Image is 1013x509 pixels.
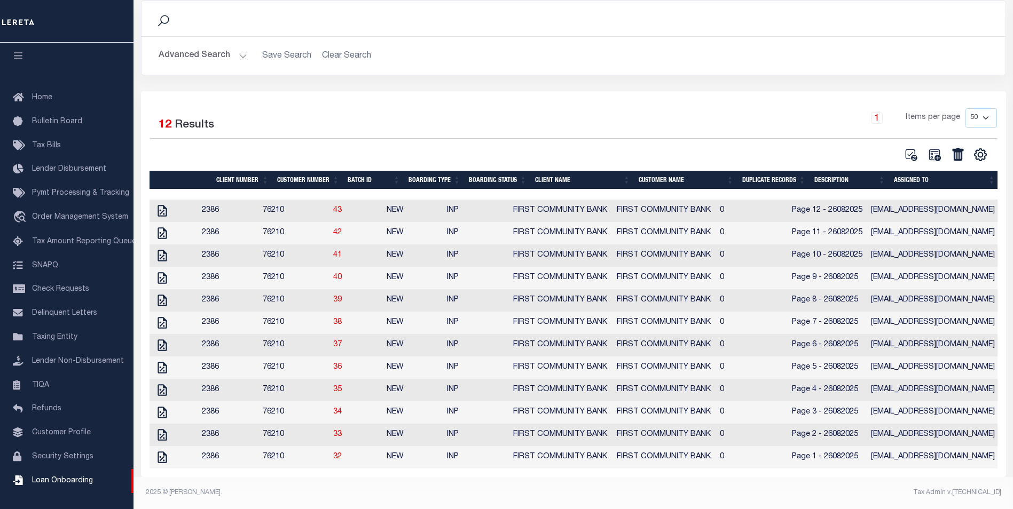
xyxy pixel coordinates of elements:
[333,341,342,348] a: 37
[716,267,788,289] td: 0
[788,312,867,334] td: Page 7 - 26082025
[509,312,612,334] td: FIRST COMMUNITY BANK
[509,200,612,222] td: FIRST COMMUNITY BANK
[716,379,788,401] td: 0
[612,200,716,222] td: FIRST COMMUNITY BANK
[13,211,30,225] i: travel_explore
[716,222,788,244] td: 0
[159,120,171,131] span: 12
[198,401,258,424] td: 2386
[198,446,258,468] td: 2386
[716,334,788,356] td: 0
[258,267,329,289] td: 76210
[198,200,258,222] td: 2386
[382,200,443,222] td: NEW
[867,334,999,356] td: [EMAIL_ADDRESS][DOMAIN_NAME]
[333,363,342,371] a: 36
[198,244,258,267] td: 2386
[333,386,342,393] a: 35
[333,251,342,259] a: 41
[32,189,129,197] span: Pymt Processing & Tracking
[333,206,342,214] a: 43
[788,356,867,379] td: Page 5 - 26082025
[258,289,329,312] td: 76210
[32,381,49,388] span: TIQA
[738,171,810,189] th: Duplicate Records: activate to sort column ascending
[612,446,716,468] td: FIRST COMMUNITY BANK
[509,424,612,446] td: FIRST COMMUNITY BANK
[258,312,329,334] td: 76210
[716,200,788,222] td: 0
[788,200,867,222] td: Page 12 - 26082025
[198,222,258,244] td: 2386
[138,488,574,497] div: 2025 © [PERSON_NAME].
[716,424,788,446] td: 0
[867,312,999,334] td: [EMAIL_ADDRESS][DOMAIN_NAME]
[443,356,509,379] td: INP
[509,244,612,267] td: FIRST COMMUNITY BANK
[32,238,136,245] span: Tax Amount Reporting Queue
[867,356,999,379] td: [EMAIL_ADDRESS][DOMAIN_NAME]
[175,117,214,134] label: Results
[32,285,89,293] span: Check Requests
[258,401,329,424] td: 76210
[333,229,342,236] a: 42
[612,267,716,289] td: FIRST COMMUNITY BANK
[258,244,329,267] td: 76210
[716,289,788,312] td: 0
[258,379,329,401] td: 76210
[333,431,342,438] a: 33
[612,401,716,424] td: FIRST COMMUNITY BANK
[716,401,788,424] td: 0
[32,261,58,269] span: SNAPQ
[867,200,999,222] td: [EMAIL_ADDRESS][DOMAIN_NAME]
[198,424,258,446] td: 2386
[258,334,329,356] td: 76210
[443,312,509,334] td: INP
[867,446,999,468] td: [EMAIL_ADDRESS][DOMAIN_NAME]
[32,309,97,317] span: Delinquent Letters
[382,267,443,289] td: NEW
[333,274,342,281] a: 40
[443,289,509,312] td: INP
[32,118,82,125] span: Bulletin Board
[443,200,509,222] td: INP
[612,356,716,379] td: FIRST COMMUNITY BANK
[443,446,509,468] td: INP
[32,405,61,412] span: Refunds
[716,312,788,334] td: 0
[867,222,999,244] td: [EMAIL_ADDRESS][DOMAIN_NAME]
[906,112,960,124] span: Items per page
[634,171,738,189] th: Customer Name: activate to sort column ascending
[32,477,93,484] span: Loan Onboarding
[32,94,52,101] span: Home
[382,356,443,379] td: NEW
[159,45,247,66] button: Advanced Search
[443,244,509,267] td: INP
[788,379,867,401] td: Page 4 - 26082025
[443,334,509,356] td: INP
[531,171,634,189] th: Client Name: activate to sort column ascending
[612,289,716,312] td: FIRST COMMUNITY BANK
[258,222,329,244] td: 76210
[788,334,867,356] td: Page 6 - 26082025
[333,319,342,326] a: 38
[382,289,443,312] td: NEW
[382,244,443,267] td: NEW
[382,379,443,401] td: NEW
[788,244,867,267] td: Page 10 - 26082025
[716,446,788,468] td: 0
[867,401,999,424] td: [EMAIL_ADDRESS][DOMAIN_NAME]
[32,429,91,436] span: Customer Profile
[509,379,612,401] td: FIRST COMMUNITY BANK
[32,213,128,221] span: Order Management System
[716,356,788,379] td: 0
[333,296,342,304] a: 39
[443,401,509,424] td: INP
[198,379,258,401] td: 2386
[443,222,509,244] td: INP
[509,401,612,424] td: FIRST COMMUNITY BANK
[867,379,999,401] td: [EMAIL_ADDRESS][DOMAIN_NAME]
[32,333,77,341] span: Taxing Entity
[198,289,258,312] td: 2386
